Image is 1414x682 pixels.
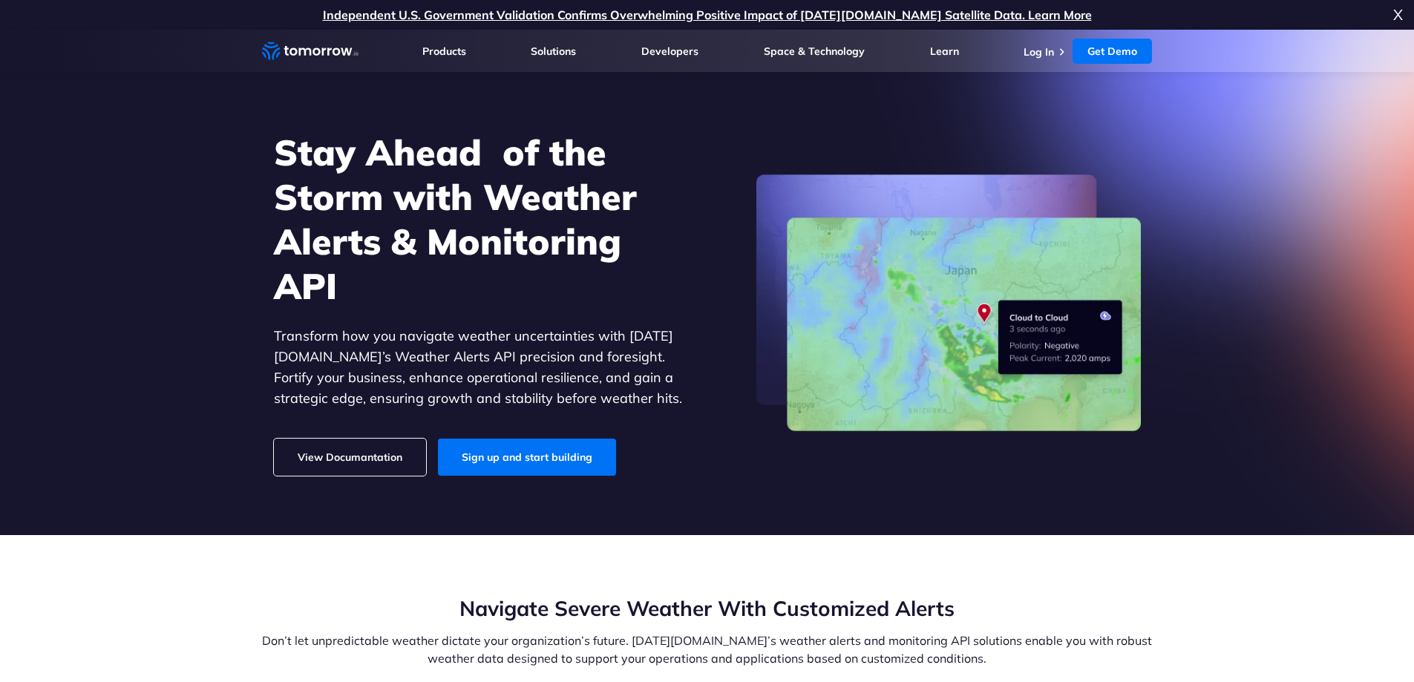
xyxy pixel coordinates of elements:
[274,439,426,476] a: View Documantation
[262,632,1153,667] p: Don’t let unpredictable weather dictate your organization’s future. [DATE][DOMAIN_NAME]’s weather...
[262,40,359,62] a: Home link
[274,130,682,308] h1: Stay Ahead of the Storm with Weather Alerts & Monitoring API
[262,594,1153,623] h2: Navigate Severe Weather With Customized Alerts
[323,7,1092,22] a: Independent U.S. Government Validation Confirms Overwhelming Positive Impact of [DATE][DOMAIN_NAM...
[641,45,698,58] a: Developers
[1024,45,1054,59] a: Log In
[531,45,576,58] a: Solutions
[274,326,682,409] p: Transform how you navigate weather uncertainties with [DATE][DOMAIN_NAME]’s Weather Alerts API pr...
[438,439,616,476] a: Sign up and start building
[930,45,959,58] a: Learn
[1073,39,1152,64] a: Get Demo
[764,45,865,58] a: Space & Technology
[422,45,466,58] a: Products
